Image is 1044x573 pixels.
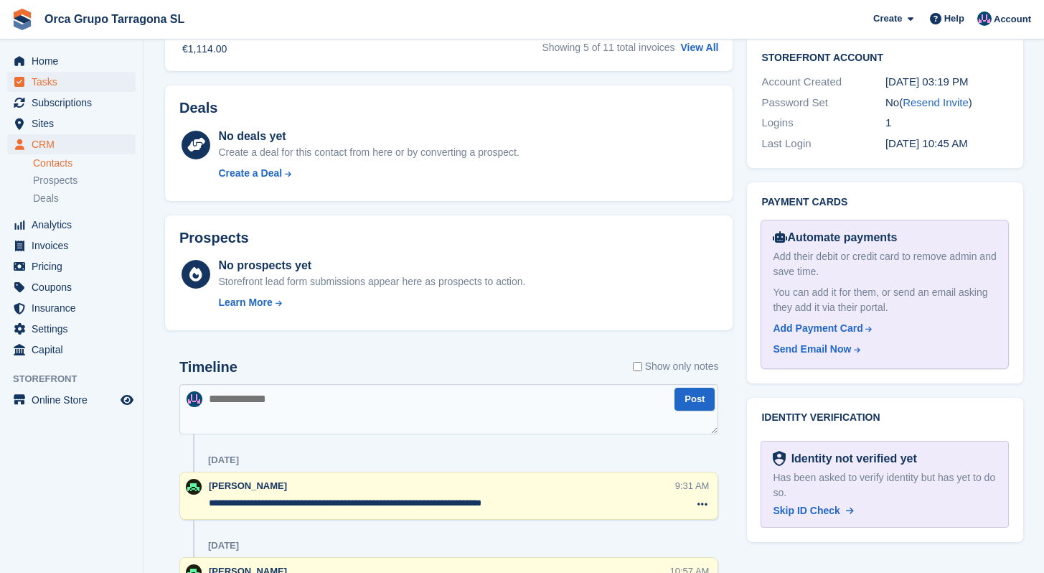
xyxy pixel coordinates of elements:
span: Online Store [32,390,118,410]
span: Create [873,11,902,26]
a: Contacts [33,157,136,170]
h2: Storefront Account [761,50,1009,64]
a: Deals [33,191,136,206]
h2: Identity verification [761,412,1009,424]
div: 1 [885,115,1010,131]
time: 2025-07-22 08:45:12 UTC [885,137,968,149]
div: Password Set [761,95,885,111]
a: menu [7,215,136,235]
a: Add Payment Card [773,321,991,336]
div: €1,114.00 [182,42,227,57]
span: Prospects [33,174,77,187]
img: stora-icon-8386f47178a22dfd0bd8f6a31ec36ba5ce8667c1dd55bd0f319d3a0aa187defe.svg [11,9,33,30]
span: Sites [32,113,118,134]
a: Skip ID Check [773,503,853,518]
h2: Deals [179,100,217,116]
span: Storefront [13,372,143,386]
a: Learn More [218,295,525,310]
a: View All [681,42,719,53]
a: menu [7,319,136,339]
span: Capital [32,340,118,360]
div: Last Login [761,136,885,152]
span: Coupons [32,277,118,297]
span: Analytics [32,215,118,235]
div: No [885,95,1010,111]
div: Learn More [218,295,272,310]
button: Post [674,388,715,411]
span: Settings [32,319,118,339]
a: menu [7,298,136,318]
div: You can add it for them, or send an email asking they add it via their portal. [773,285,997,315]
div: 9:31 AM [675,479,710,493]
div: [DATE] [208,540,239,551]
a: menu [7,236,136,256]
div: Create a deal for this contact from here or by converting a prospect. [218,145,519,160]
div: Logins [761,115,885,131]
a: Resend Invite [903,96,969,108]
h2: Payment cards [761,197,1009,208]
div: Automate payments [773,229,997,246]
input: Show only notes [633,359,642,374]
div: [DATE] 03:19 PM [885,74,1010,90]
div: Add Payment Card [773,321,862,336]
span: Skip ID Check [773,505,840,516]
div: Account Created [761,74,885,90]
span: Help [944,11,964,26]
a: menu [7,277,136,297]
div: Storefront lead form submissions appear here as prospects to action. [218,274,525,289]
span: Account [994,12,1031,27]
a: Preview store [118,391,136,409]
span: Deals [33,192,59,205]
a: menu [7,93,136,113]
div: Create a Deal [218,166,282,181]
span: Subscriptions [32,93,118,113]
a: menu [7,340,136,360]
img: ADMIN MANAGMENT [977,11,992,26]
span: CRM [32,134,118,154]
img: Identity Verification Ready [773,451,785,467]
span: Tasks [32,72,118,92]
div: No prospects yet [218,257,525,274]
a: menu [7,51,136,71]
img: ADMIN MANAGMENT [187,391,202,407]
span: Insurance [32,298,118,318]
span: Pricing [32,256,118,276]
a: menu [7,134,136,154]
a: menu [7,72,136,92]
a: Create a Deal [218,166,519,181]
div: Send Email Now [773,342,851,357]
span: Invoices [32,236,118,256]
label: Show only notes [633,359,719,374]
span: ( ) [899,96,972,108]
div: No deals yet [218,128,519,145]
h2: Timeline [179,359,238,376]
a: menu [7,390,136,410]
div: Has been asked to verify identity but has yet to do so. [773,470,997,500]
a: menu [7,256,136,276]
a: Prospects [33,173,136,188]
h2: Prospects [179,230,249,246]
div: [DATE] [208,455,239,466]
div: Add their debit or credit card to remove admin and save time. [773,249,997,279]
img: Tania [186,479,202,495]
a: Orca Grupo Tarragona SL [39,7,190,31]
div: Identity not verified yet [786,450,917,467]
a: menu [7,113,136,134]
span: Home [32,51,118,71]
span: [PERSON_NAME] [209,480,287,491]
span: Showing 5 of 11 total invoices [542,42,674,53]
